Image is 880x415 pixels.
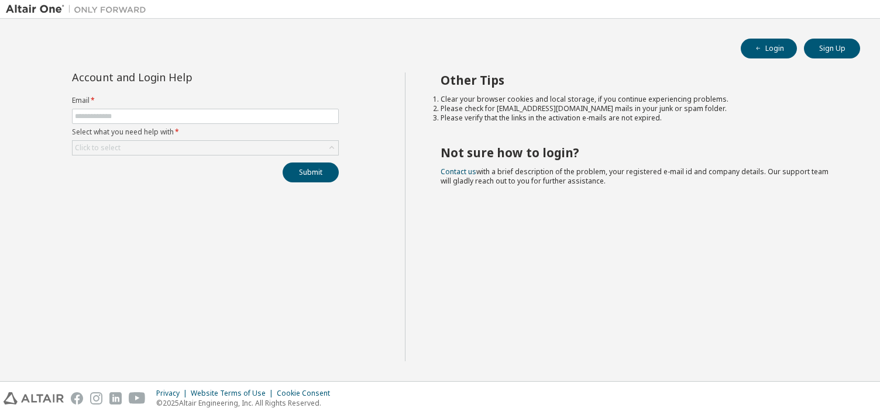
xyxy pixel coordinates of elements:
[156,389,191,398] div: Privacy
[804,39,860,58] button: Sign Up
[156,398,337,408] p: © 2025 Altair Engineering, Inc. All Rights Reserved.
[72,72,286,82] div: Account and Login Help
[4,392,64,404] img: altair_logo.svg
[741,39,797,58] button: Login
[73,141,338,155] div: Click to select
[441,113,840,123] li: Please verify that the links in the activation e-mails are not expired.
[191,389,277,398] div: Website Terms of Use
[6,4,152,15] img: Altair One
[277,389,337,398] div: Cookie Consent
[72,127,339,137] label: Select what you need help with
[71,392,83,404] img: facebook.svg
[283,162,339,182] button: Submit
[441,167,476,177] a: Contact us
[90,392,102,404] img: instagram.svg
[441,104,840,113] li: Please check for [EMAIL_ADDRESS][DOMAIN_NAME] mails in your junk or spam folder.
[75,143,121,153] div: Click to select
[109,392,122,404] img: linkedin.svg
[441,95,840,104] li: Clear your browser cookies and local storage, if you continue experiencing problems.
[441,145,840,160] h2: Not sure how to login?
[441,167,829,186] span: with a brief description of the problem, your registered e-mail id and company details. Our suppo...
[129,392,146,404] img: youtube.svg
[441,72,840,88] h2: Other Tips
[72,96,339,105] label: Email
